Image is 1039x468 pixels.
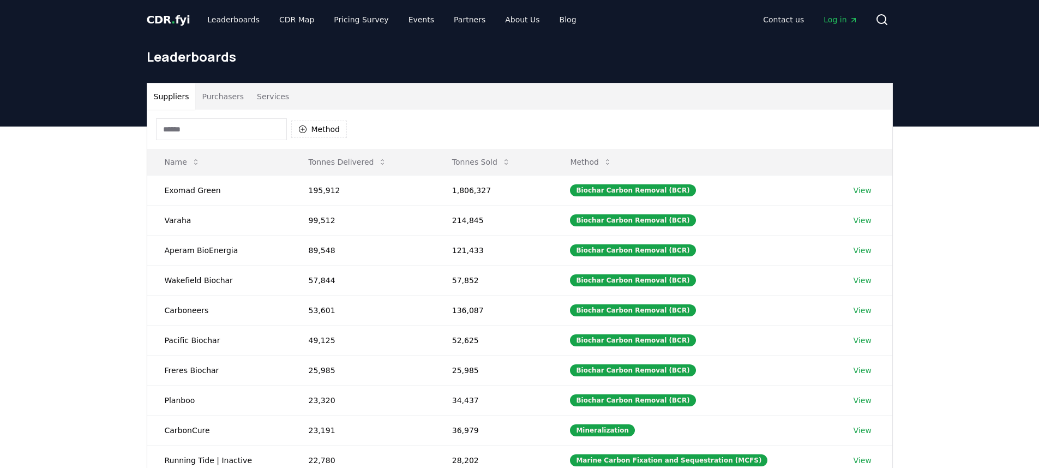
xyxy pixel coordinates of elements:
[291,295,435,325] td: 53,601
[854,455,872,466] a: View
[754,10,866,29] nav: Main
[570,334,695,346] div: Biochar Carbon Removal (BCR)
[147,13,190,26] span: CDR fyi
[147,83,196,110] button: Suppliers
[435,355,553,385] td: 25,985
[854,305,872,316] a: View
[147,235,291,265] td: Aperam BioEnergia
[854,275,872,286] a: View
[199,10,268,29] a: Leaderboards
[445,10,494,29] a: Partners
[496,10,548,29] a: About Us
[171,13,175,26] span: .
[147,355,291,385] td: Freres Biochar
[271,10,323,29] a: CDR Map
[291,415,435,445] td: 23,191
[435,235,553,265] td: 121,433
[435,415,553,445] td: 36,979
[147,325,291,355] td: Pacific Biochar
[291,265,435,295] td: 57,844
[291,355,435,385] td: 25,985
[147,385,291,415] td: Planboo
[435,265,553,295] td: 57,852
[824,14,857,25] span: Log in
[156,151,209,173] button: Name
[291,121,347,138] button: Method
[435,385,553,415] td: 34,437
[147,175,291,205] td: Exomad Green
[291,205,435,235] td: 99,512
[147,12,190,27] a: CDR.fyi
[443,151,519,173] button: Tonnes Sold
[147,48,893,65] h1: Leaderboards
[551,10,585,29] a: Blog
[570,304,695,316] div: Biochar Carbon Removal (BCR)
[570,184,695,196] div: Biochar Carbon Removal (BCR)
[147,265,291,295] td: Wakefield Biochar
[570,214,695,226] div: Biochar Carbon Removal (BCR)
[570,274,695,286] div: Biochar Carbon Removal (BCR)
[147,205,291,235] td: Varaha
[400,10,443,29] a: Events
[147,415,291,445] td: CarbonCure
[435,325,553,355] td: 52,625
[570,454,767,466] div: Marine Carbon Fixation and Sequestration (MCFS)
[815,10,866,29] a: Log in
[435,295,553,325] td: 136,087
[195,83,250,110] button: Purchasers
[854,335,872,346] a: View
[291,325,435,355] td: 49,125
[325,10,397,29] a: Pricing Survey
[147,295,291,325] td: Carboneers
[854,215,872,226] a: View
[291,175,435,205] td: 195,912
[250,83,296,110] button: Services
[435,205,553,235] td: 214,845
[854,365,872,376] a: View
[854,425,872,436] a: View
[435,175,553,205] td: 1,806,327
[199,10,585,29] nav: Main
[291,235,435,265] td: 89,548
[561,151,621,173] button: Method
[570,424,635,436] div: Mineralization
[854,185,872,196] a: View
[854,395,872,406] a: View
[854,245,872,256] a: View
[291,385,435,415] td: 23,320
[754,10,813,29] a: Contact us
[570,244,695,256] div: Biochar Carbon Removal (BCR)
[570,364,695,376] div: Biochar Carbon Removal (BCR)
[300,151,396,173] button: Tonnes Delivered
[570,394,695,406] div: Biochar Carbon Removal (BCR)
